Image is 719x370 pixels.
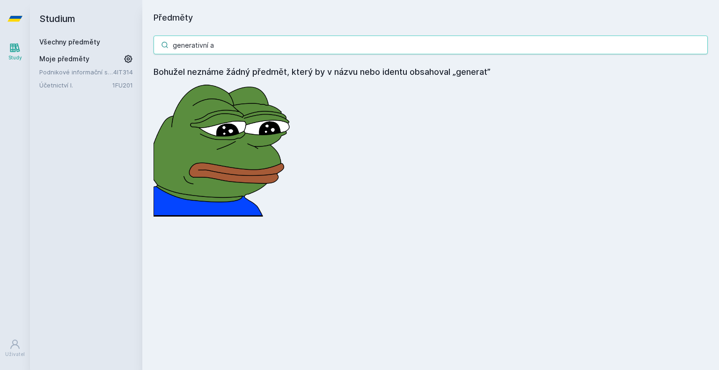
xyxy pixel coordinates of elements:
a: Uživatel [2,334,28,363]
input: Název nebo ident předmětu… [154,36,708,54]
h1: Předměty [154,11,708,24]
img: error_picture.png [154,79,294,217]
a: 4IT314 [113,68,133,76]
span: Moje předměty [39,54,89,64]
a: Podnikové informační systémy [39,67,113,77]
h4: Bohužel neznáme žádný předmět, který by v názvu nebo identu obsahoval „generat” [154,65,708,79]
a: 1FU201 [112,81,133,89]
div: Uživatel [5,351,25,358]
a: Účetnictví I. [39,80,112,90]
a: Všechny předměty [39,38,100,46]
div: Study [8,54,22,61]
a: Study [2,37,28,66]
